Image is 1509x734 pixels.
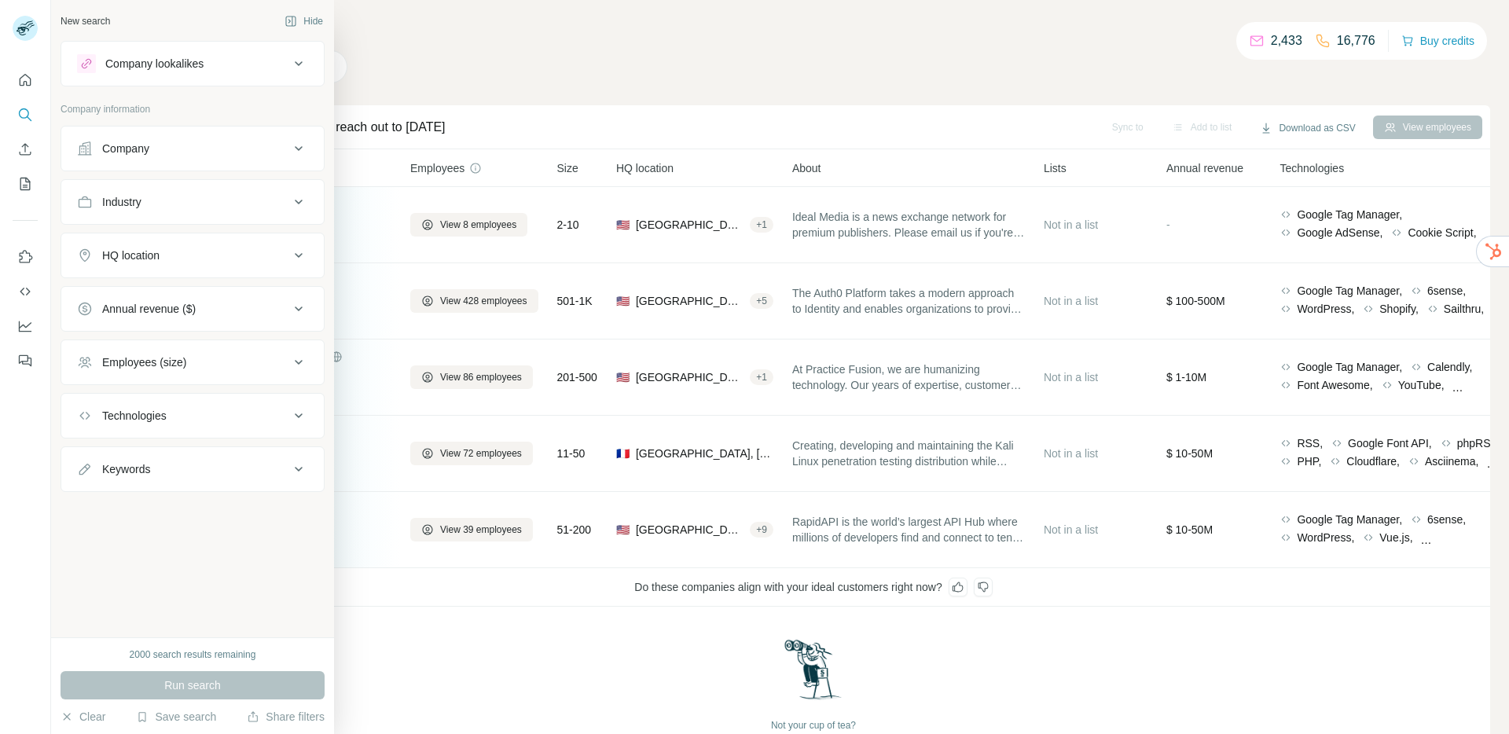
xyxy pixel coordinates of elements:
span: Not in a list [1044,523,1098,536]
span: Cloudflare, [1346,453,1400,469]
span: 51-200 [557,522,592,538]
button: My lists [13,170,38,198]
button: Industry [61,183,324,221]
span: Google Tag Manager, [1297,359,1402,375]
button: Enrich CSV [13,135,38,163]
span: The Auth0 Platform takes a modern approach to Identity and enables organizations to provide secur... [792,285,1025,317]
span: Lists [1044,160,1067,176]
button: Annual revenue ($) [61,290,324,328]
span: Not in a list [1044,447,1098,460]
span: Ideal Media is a news exchange network for premium publishers. Please email us if you're interest... [792,209,1025,240]
span: HQ location [616,160,674,176]
div: Not your cup of tea? [771,718,856,732]
button: Keywords [61,450,324,488]
span: Not in a list [1044,295,1098,307]
span: 6sense, [1427,512,1466,527]
span: Employees [410,160,464,176]
button: View 8 employees [410,213,527,237]
span: Asciinema, [1425,453,1478,469]
p: 16,776 [1337,31,1375,50]
button: Employees (size) [61,343,324,381]
span: cdnjs, [1470,377,1499,393]
button: Technologies [61,397,324,435]
span: RSS, [1297,435,1323,451]
div: Industry [102,194,141,210]
span: 🇺🇸 [616,293,630,309]
span: At Practice Fusion, we are humanizing technology. Our years of expertise, customer insights, and ... [792,361,1025,393]
span: [GEOGRAPHIC_DATA], [US_STATE] [636,522,743,538]
button: Use Surfe API [13,277,38,306]
span: View 39 employees [440,523,522,537]
span: - [1166,218,1170,231]
span: $ 100-500M [1166,295,1225,307]
span: 6sense, [1427,283,1466,299]
h4: Search [137,19,1490,41]
span: Calendly, [1427,359,1472,375]
button: View 86 employees [410,365,533,389]
span: $ 10-50M [1166,523,1213,536]
button: Company lookalikes [61,45,324,83]
span: 2-10 [557,217,579,233]
span: Sailthru, [1444,301,1484,317]
span: Shopify, [1379,301,1419,317]
span: Not in a list [1044,218,1098,231]
span: phpRS, [1457,435,1494,451]
span: [GEOGRAPHIC_DATA], [US_STATE] [636,293,743,309]
button: View 72 employees [410,442,533,465]
span: View 72 employees [440,446,522,461]
button: Company [61,130,324,167]
span: 🇺🇸 [616,217,630,233]
div: Keywords [102,461,150,477]
span: Google AdSense, [1297,225,1382,240]
div: + 1 [750,370,773,384]
div: Do these companies align with your ideal customers right now? [137,568,1490,607]
p: Company information [61,102,325,116]
button: Hide [274,9,334,33]
span: WordPress, [1297,530,1354,545]
button: Quick start [13,66,38,94]
span: 501-1K [557,293,593,309]
button: Use Surfe on LinkedIn [13,243,38,271]
div: + 1 [750,218,773,232]
span: View 8 employees [440,218,516,232]
button: View 39 employees [410,518,533,541]
span: [GEOGRAPHIC_DATA], [US_STATE] [636,217,743,233]
span: 🇫🇷 [616,446,630,461]
div: Company [102,141,149,156]
div: New search [61,14,110,28]
span: Font Awesome, [1297,377,1372,393]
span: 🇺🇸 [616,369,630,385]
button: Clear [61,709,105,725]
div: + 5 [750,294,773,308]
span: Google Tag Manager, [1297,283,1402,299]
span: Google Tag Manager, [1297,207,1402,222]
span: PHP, [1297,453,1321,469]
div: HQ location [102,248,160,263]
span: RapidAPI is the world’s largest API Hub where millions of developers find and connect to tens of ... [792,514,1025,545]
button: Dashboard [13,312,38,340]
div: 2000 search results remaining [130,648,256,662]
span: About [792,160,821,176]
button: Feedback [13,347,38,375]
span: WordPress, [1297,301,1354,317]
span: 11-50 [557,446,586,461]
div: Technologies [102,408,167,424]
span: [GEOGRAPHIC_DATA], [US_STATE] [636,369,743,385]
span: $ 10-50M [1166,447,1213,460]
span: Not in a list [1044,371,1098,384]
button: View 428 employees [410,289,538,313]
button: Search [13,101,38,129]
span: Size [557,160,578,176]
div: + 9 [750,523,773,537]
div: Company lookalikes [105,56,204,72]
div: Annual revenue ($) [102,301,196,317]
button: HQ location [61,237,324,274]
span: $ 1-10M [1166,371,1206,384]
span: View 86 employees [440,370,522,384]
button: Save search [136,709,216,725]
span: 201-500 [557,369,597,385]
span: Google Tag Manager, [1297,512,1402,527]
span: YouTube, [1398,377,1445,393]
span: Google Font API, [1348,435,1432,451]
span: 🇺🇸 [616,522,630,538]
